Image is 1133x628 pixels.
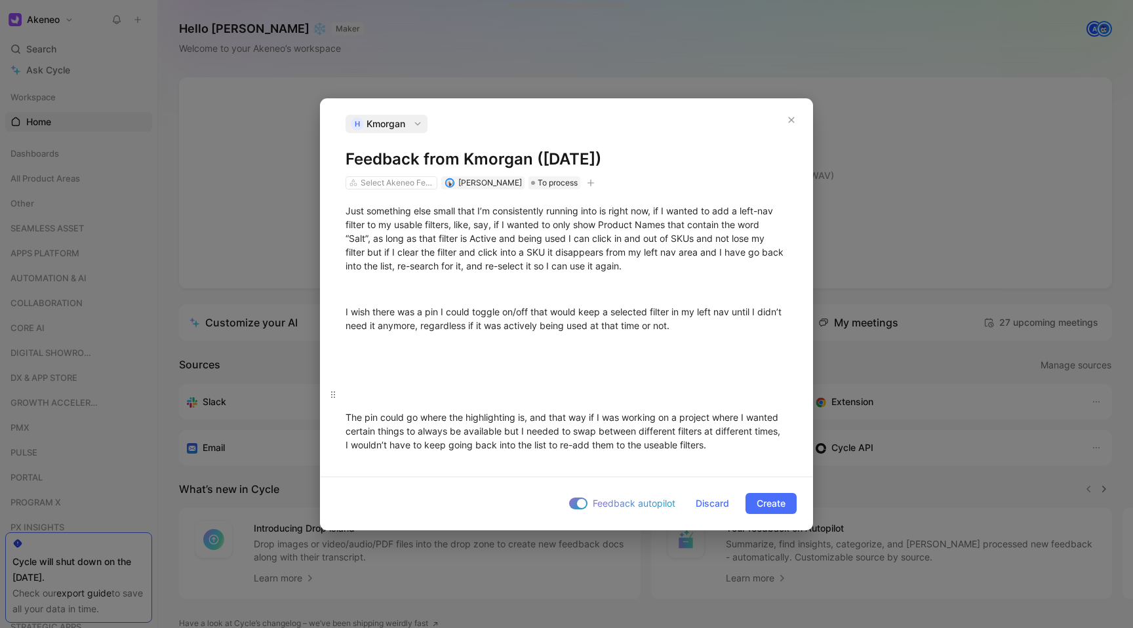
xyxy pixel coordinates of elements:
[346,305,787,332] div: I wish there was a pin I could toggle on/off that would keep a selected filter in my left nav unt...
[757,496,785,511] span: Create
[696,496,729,511] span: Discard
[458,178,522,187] span: [PERSON_NAME]
[685,493,740,514] button: Discard
[367,116,405,132] span: Kmorgan
[446,179,453,186] img: avatar
[346,204,787,273] div: Just something else small that I’m consistently running into is right now, if I wanted to add a l...
[346,410,787,452] div: The pin could go where the highlighting is, and that way if I was working on a project where I wa...
[346,115,427,133] button: HKmorgan
[361,176,434,189] div: Select Akeneo Features
[528,176,580,189] div: To process
[745,493,797,514] button: Create
[565,495,679,512] button: Feedback autopilot
[593,496,675,511] span: Feedback autopilot
[346,149,787,170] h1: Feedback from Kmorgan ([DATE])
[351,117,364,130] div: H
[538,176,578,189] span: To process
